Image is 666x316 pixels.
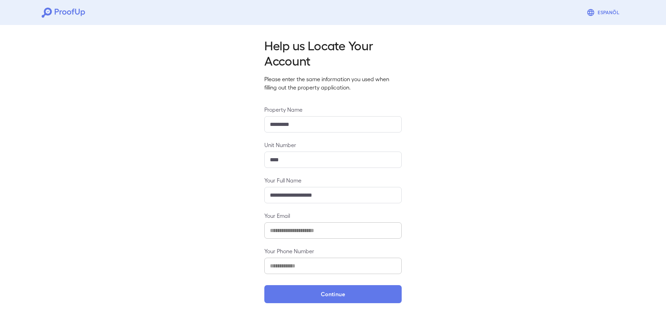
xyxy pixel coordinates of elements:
[264,105,402,113] label: Property Name
[264,141,402,149] label: Unit Number
[264,285,402,303] button: Continue
[264,176,402,184] label: Your Full Name
[264,247,402,255] label: Your Phone Number
[584,6,624,19] button: Espanõl
[264,75,402,92] p: Please enter the same information you used when filling out the property application.
[264,37,402,68] h2: Help us Locate Your Account
[264,212,402,220] label: Your Email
